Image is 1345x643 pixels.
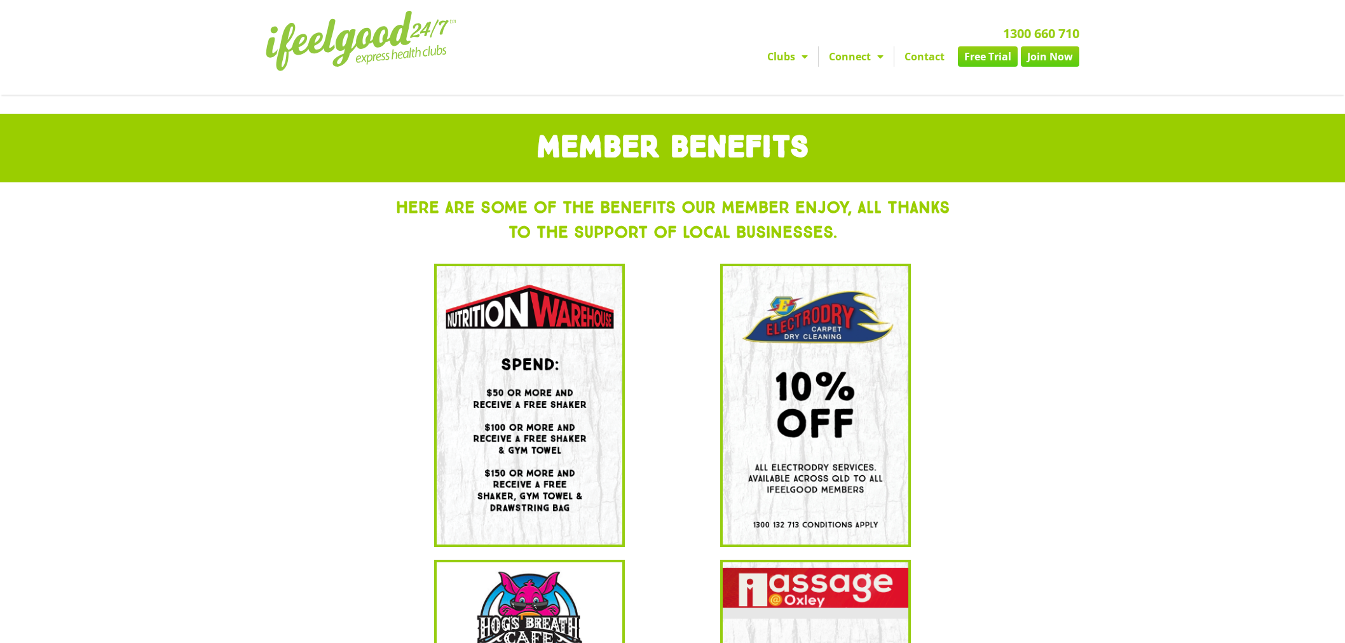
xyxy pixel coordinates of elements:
[6,133,1339,163] h1: MEMBER BENEFITS
[555,46,1079,67] nav: Menu
[958,46,1018,67] a: Free Trial
[1021,46,1079,67] a: Join Now
[1003,25,1079,42] a: 1300 660 710
[757,46,818,67] a: Clubs
[393,195,952,245] h3: Here Are Some of the Benefits Our Member Enjoy, All Thanks to the Support of Local Businesses.
[819,46,894,67] a: Connect
[894,46,955,67] a: Contact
